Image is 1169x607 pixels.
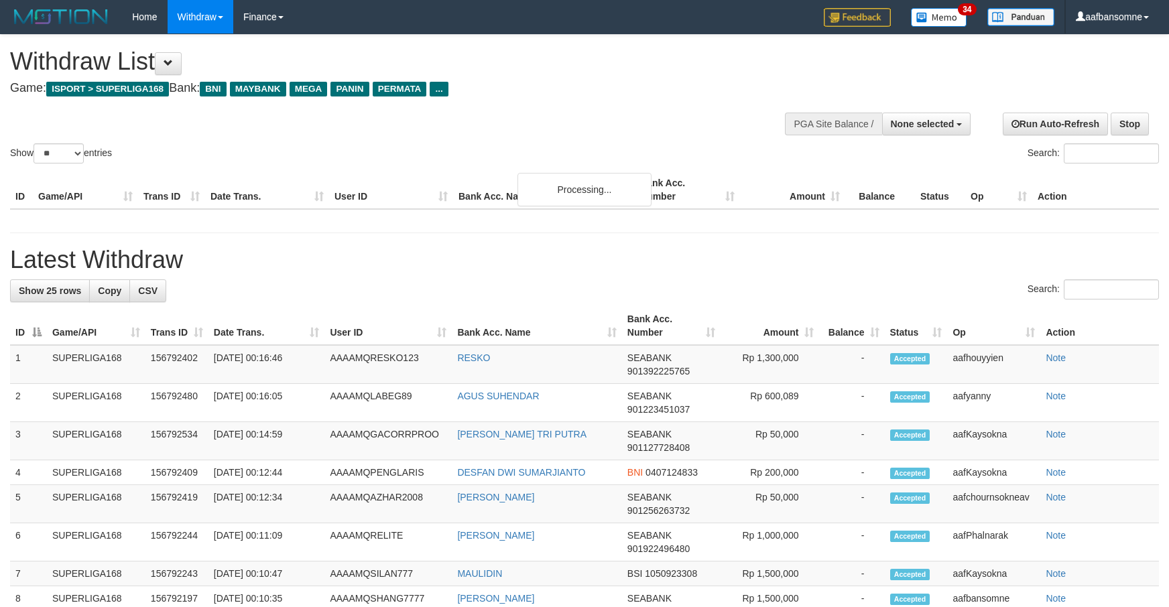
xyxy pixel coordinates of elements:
img: MOTION_logo.png [10,7,112,27]
label: Search: [1028,143,1159,163]
a: AGUS SUHENDAR [457,391,539,401]
h1: Withdraw List [10,48,766,75]
span: Accepted [890,569,930,580]
span: Copy 901256263732 to clipboard [627,505,690,516]
span: None selected [891,119,955,129]
td: 2 [10,384,47,422]
span: ... [430,82,448,96]
td: AAAAMQPENGLARIS [324,460,452,485]
td: AAAAMQGACORRPROO [324,422,452,460]
span: Copy 901922496480 to clipboard [627,543,690,554]
td: aafyanny [947,384,1040,422]
div: PGA Site Balance / [785,113,881,135]
th: Action [1032,171,1159,209]
td: - [819,384,885,422]
td: - [819,345,885,384]
td: Rp 50,000 [721,485,819,523]
a: Stop [1111,113,1149,135]
td: SUPERLIGA168 [47,345,145,384]
span: Show 25 rows [19,285,81,296]
th: Game/API [33,171,138,209]
th: Op: activate to sort column ascending [947,307,1040,345]
h4: Game: Bank: [10,82,766,95]
td: aafKaysokna [947,561,1040,586]
td: aafKaysokna [947,460,1040,485]
th: Bank Acc. Number [635,171,740,209]
td: 5 [10,485,47,523]
span: SEABANK [627,530,672,541]
td: [DATE] 00:16:05 [208,384,325,422]
td: Rp 600,089 [721,384,819,422]
a: Note [1046,492,1066,502]
span: Accepted [890,492,930,504]
span: Copy 1050923308 to clipboard [645,568,697,579]
button: None selected [882,113,971,135]
td: 156792480 [145,384,208,422]
span: SEABANK [627,352,672,363]
span: Copy 901223451037 to clipboard [627,404,690,415]
a: MAULIDIN [457,568,502,579]
td: AAAAMQRESKO123 [324,345,452,384]
h1: Latest Withdraw [10,247,1159,273]
span: BNI [627,467,643,478]
span: BSI [627,568,643,579]
span: PANIN [330,82,369,96]
th: Bank Acc. Name: activate to sort column ascending [452,307,621,345]
th: Bank Acc. Number: activate to sort column ascending [622,307,721,345]
span: Accepted [890,429,930,441]
input: Search: [1064,279,1159,299]
td: Rp 1,300,000 [721,345,819,384]
th: Date Trans.: activate to sort column ascending [208,307,325,345]
td: 3 [10,422,47,460]
span: PERMATA [373,82,427,96]
td: - [819,422,885,460]
td: 1 [10,345,47,384]
th: ID [10,171,33,209]
span: Copy [98,285,121,296]
a: [PERSON_NAME] TRI PUTRA [457,429,587,440]
td: 7 [10,561,47,586]
a: [PERSON_NAME] [457,492,534,502]
span: ISPORT > SUPERLIGA168 [46,82,169,96]
td: 156792534 [145,422,208,460]
span: CSV [138,285,158,296]
td: aafKaysokna [947,422,1040,460]
a: Run Auto-Refresh [1003,113,1108,135]
td: AAAAMQLABEG89 [324,384,452,422]
img: Button%20Memo.svg [911,8,967,27]
td: AAAAMQAZHAR2008 [324,485,452,523]
th: Balance [845,171,915,209]
td: aafPhalnarak [947,523,1040,561]
th: User ID: activate to sort column ascending [324,307,452,345]
span: MAYBANK [230,82,286,96]
th: Trans ID [138,171,205,209]
td: [DATE] 00:16:46 [208,345,325,384]
td: - [819,523,885,561]
label: Search: [1028,279,1159,299]
span: 34 [958,3,976,15]
th: Status: activate to sort column ascending [885,307,948,345]
a: Copy [89,279,130,302]
td: [DATE] 00:11:09 [208,523,325,561]
span: Accepted [890,531,930,542]
a: [PERSON_NAME] [457,530,534,541]
td: 4 [10,460,47,485]
td: SUPERLIGA168 [47,485,145,523]
input: Search: [1064,143,1159,163]
td: SUPERLIGA168 [47,422,145,460]
img: panduan.png [987,8,1054,26]
th: Bank Acc. Name [453,171,635,209]
span: Copy 901392225765 to clipboard [627,366,690,377]
th: Op [965,171,1032,209]
td: SUPERLIGA168 [47,384,145,422]
td: aafchournsokneav [947,485,1040,523]
a: Note [1046,467,1066,478]
td: AAAAMQRELITE [324,523,452,561]
span: Accepted [890,594,930,605]
td: AAAAMQSILAN777 [324,561,452,586]
td: 156792402 [145,345,208,384]
td: Rp 50,000 [721,422,819,460]
th: Date Trans. [205,171,329,209]
a: Note [1046,530,1066,541]
td: [DATE] 00:12:34 [208,485,325,523]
